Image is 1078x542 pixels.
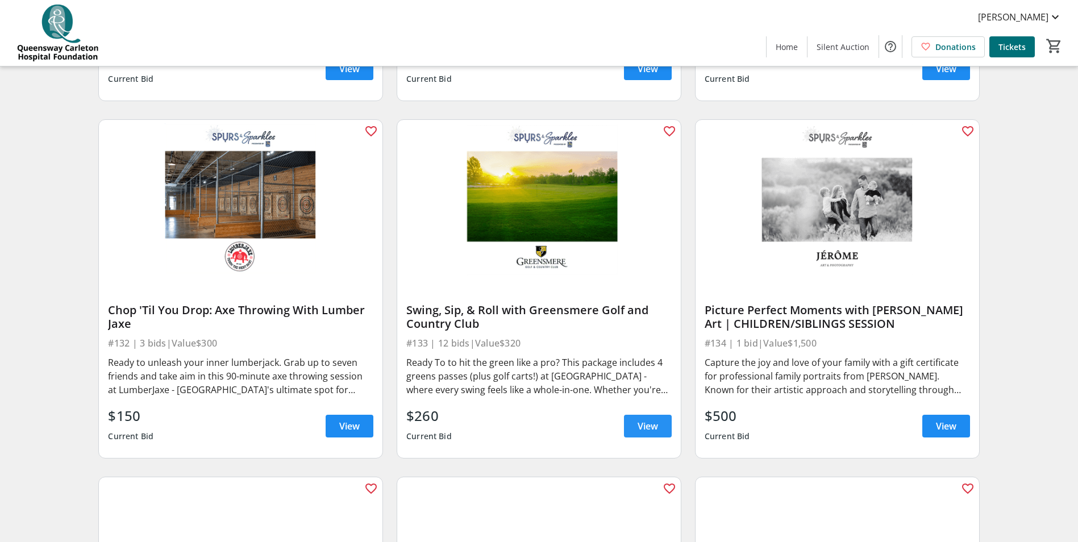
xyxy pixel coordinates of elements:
img: Picture Perfect Moments with Jerome Art | CHILDREN/SIBLINGS SESSION [696,120,979,280]
div: $500 [705,406,750,426]
div: Current Bid [406,426,452,447]
div: Current Bid [108,426,153,447]
mat-icon: favorite_outline [364,124,378,138]
span: Donations [935,41,976,53]
img: Swing, Sip, & Roll with Greensmere Golf and Country Club [397,120,681,280]
mat-icon: favorite_outline [364,482,378,495]
span: View [638,62,658,76]
mat-icon: favorite_outline [961,482,975,495]
a: Tickets [989,36,1035,57]
div: Current Bid [705,69,750,89]
div: #133 | 12 bids | Value $320 [406,335,672,351]
a: View [624,57,672,80]
div: #134 | 1 bid | Value $1,500 [705,335,970,351]
a: Silent Auction [808,36,879,57]
span: [PERSON_NAME] [978,10,1048,24]
span: View [936,419,956,433]
div: Ready To to hit the green like a pro? This package includes 4 greens passes (plus golf carts!) at... [406,356,672,397]
div: Ready to unleash your inner lumberjack. Grab up to seven friends and take aim in this 90-minute a... [108,356,373,397]
mat-icon: favorite_outline [663,482,676,495]
span: View [339,62,360,76]
div: Current Bid [406,69,452,89]
div: Current Bid [108,69,153,89]
a: View [922,57,970,80]
a: View [922,415,970,437]
span: Silent Auction [817,41,869,53]
mat-icon: favorite_outline [663,124,676,138]
div: Capture the joy and love of your family with a gift certificate for professional family portraits... [705,356,970,397]
div: Picture Perfect Moments with [PERSON_NAME] Art | CHILDREN/SIBLINGS SESSION [705,303,970,331]
mat-icon: favorite_outline [961,124,975,138]
span: View [638,419,658,433]
a: View [624,415,672,437]
span: Tickets [998,41,1026,53]
div: Chop 'Til You Drop: Axe Throwing With Lumber Jaxe [108,303,373,331]
div: $150 [108,406,153,426]
a: Donations [911,36,985,57]
img: QCH Foundation's Logo [7,5,108,61]
span: View [936,62,956,76]
button: Help [879,35,902,58]
button: [PERSON_NAME] [969,8,1071,26]
div: Swing, Sip, & Roll with Greensmere Golf and Country Club [406,303,672,331]
a: View [326,57,373,80]
div: $260 [406,406,452,426]
button: Cart [1044,36,1064,56]
div: #132 | 3 bids | Value $300 [108,335,373,351]
a: View [326,415,373,437]
span: Home [776,41,798,53]
img: Chop 'Til You Drop: Axe Throwing With Lumber Jaxe [99,120,382,280]
a: Home [767,36,807,57]
span: View [339,419,360,433]
div: Current Bid [705,426,750,447]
